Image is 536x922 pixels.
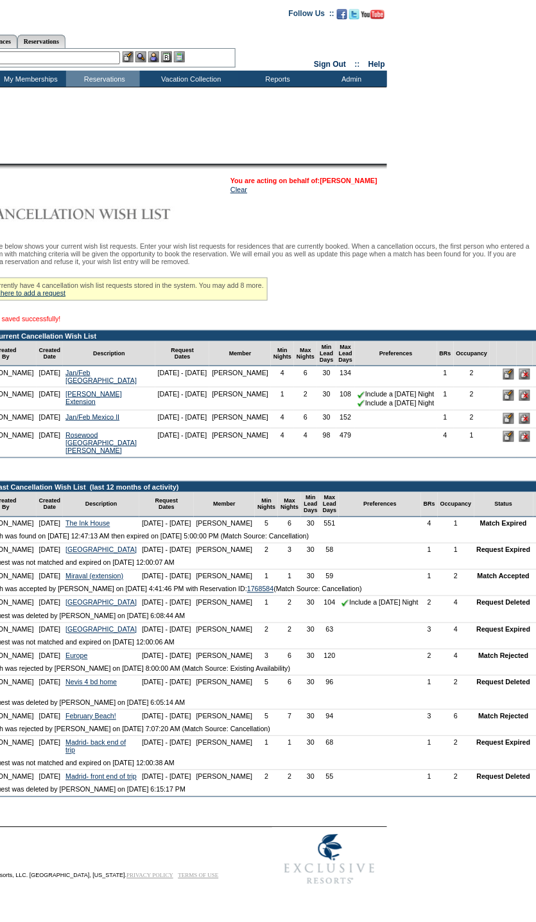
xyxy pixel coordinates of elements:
img: b_edit.gif [123,51,134,62]
td: 1 [437,366,454,387]
td: [PERSON_NAME] [194,623,255,636]
nobr: [DATE] - [DATE] [142,599,191,607]
a: PRIVACY POLICY [126,873,173,879]
td: 4 [271,411,294,429]
td: 2 [421,596,438,610]
td: 5 [255,676,278,696]
td: Description [63,341,155,366]
a: TERMS OF USE [178,873,219,879]
td: 58 [320,544,340,556]
td: [PERSON_NAME] [194,770,255,783]
td: 3 [255,650,278,662]
td: 2 [454,366,490,387]
td: 4 [438,623,474,636]
a: The Ink House [65,520,110,527]
td: 2 [438,770,474,783]
td: [PERSON_NAME] [194,736,255,757]
td: 551 [320,517,340,530]
td: 1 [437,411,454,429]
td: 2 [255,544,278,556]
a: Become our fan on Facebook [337,13,347,21]
nobr: Match Expired [480,520,527,527]
td: 1 [421,676,438,696]
td: [DATE] [37,710,64,723]
td: [DATE] [37,596,64,610]
input: Delete this Request [519,431,530,442]
td: [PERSON_NAME] [194,517,255,530]
input: Delete this Request [519,413,530,424]
a: Madrid- front end of trip [65,773,137,781]
td: Admin [313,71,387,87]
td: 2 [255,623,278,636]
td: Preferences [355,341,437,366]
td: Request Dates [155,341,210,366]
td: 1 [271,387,294,410]
nobr: [DATE] - [DATE] [142,520,191,527]
a: Help [368,60,385,69]
td: 6 [278,650,301,662]
td: 4 [437,429,454,457]
nobr: Match Rejected [479,713,529,720]
nobr: Request Deleted [477,678,531,686]
td: 3 [421,710,438,723]
td: [PERSON_NAME] [194,676,255,696]
td: 63 [320,623,340,636]
a: Europe [65,652,87,660]
td: 30 [317,411,336,429]
td: 6 [278,676,301,696]
td: 5 [255,517,278,530]
td: 5 [255,710,278,723]
td: 1 [421,736,438,757]
td: Max Lead Days [336,341,356,366]
a: [GEOGRAPHIC_DATA] [65,546,137,554]
td: Max Nights [294,341,317,366]
nobr: Request Deleted [477,773,531,781]
td: Created Date [37,341,64,366]
td: [DATE] [37,387,64,410]
td: 3 [278,544,301,556]
td: Reservations [66,71,140,87]
td: [DATE] [37,411,64,429]
td: Vacation Collection [140,71,239,87]
a: Nevis 4 bd home [65,678,117,686]
img: Impersonate [148,51,159,62]
td: 108 [336,387,356,410]
a: Subscribe to our YouTube Channel [361,13,385,21]
a: Clear [230,186,247,193]
td: 2 [438,736,474,757]
td: [PERSON_NAME] [194,570,255,583]
img: Subscribe to our YouTube Channel [361,10,385,19]
a: Rosewood [GEOGRAPHIC_DATA][PERSON_NAME] [65,431,137,454]
td: 104 [320,596,340,610]
td: 479 [336,429,356,457]
td: [DATE] [37,366,64,387]
td: 30 [301,676,320,696]
td: 30 [301,770,320,783]
input: Edit this Request [503,390,514,401]
td: 2 [255,770,278,783]
td: Max Nights [278,492,301,517]
input: Delete this Request [519,390,530,401]
td: BRs [421,492,438,517]
td: [PERSON_NAME] [209,366,271,387]
td: Occupancy [454,341,490,366]
td: [PERSON_NAME] [209,429,271,457]
td: 1 [255,570,278,583]
span: You are acting on behalf of: [230,177,377,184]
td: [PERSON_NAME] [209,387,271,410]
td: 30 [317,387,336,410]
input: Edit this Request [503,413,514,424]
td: Status [474,492,533,517]
nobr: [DATE] - [DATE] [142,572,191,580]
td: 30 [301,650,320,662]
td: 2 [438,570,474,583]
nobr: Request Deleted [477,599,531,607]
a: Reservations [17,35,65,48]
a: February Beach! [65,713,116,720]
td: 1 [421,570,438,583]
nobr: [DATE] - [DATE] [142,678,191,686]
input: Edit this Request [503,369,514,380]
td: Max Lead Days [320,492,340,517]
a: Jan/Feb [GEOGRAPHIC_DATA] [65,369,137,384]
a: 1768584 [247,585,274,593]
